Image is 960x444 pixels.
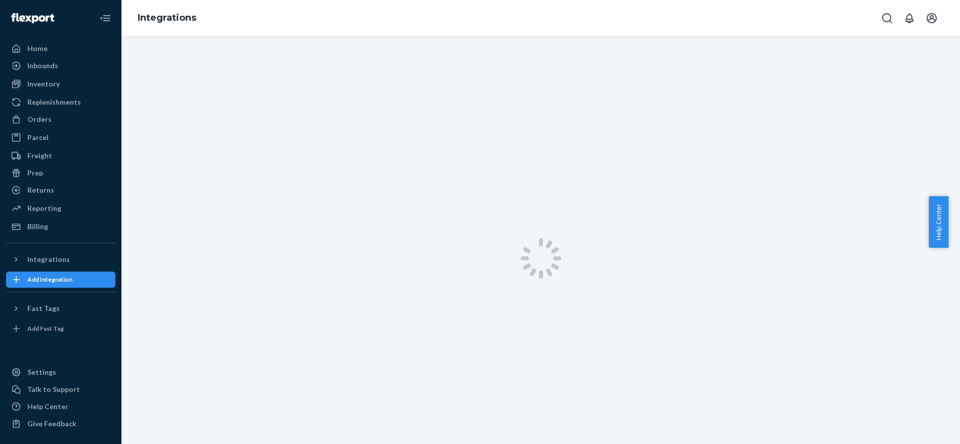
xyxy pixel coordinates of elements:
a: Inbounds [6,58,115,74]
div: Parcel [27,132,49,143]
a: Settings [6,364,115,380]
button: Open Search Box [877,8,897,28]
div: Home [27,43,48,54]
button: Close Navigation [95,8,115,28]
img: Flexport logo [11,13,54,23]
div: Inventory [27,79,60,89]
button: Integrations [6,251,115,268]
button: Help Center [929,196,948,248]
a: Add Integration [6,272,115,288]
div: Replenishments [27,97,81,107]
a: Billing [6,218,115,235]
a: Help Center [6,398,115,415]
ol: breadcrumbs [130,4,204,33]
a: Freight [6,148,115,164]
div: Give Feedback [27,419,76,429]
a: Inventory [6,76,115,92]
div: Settings [27,367,56,377]
div: Reporting [27,203,61,213]
a: Parcel [6,129,115,146]
div: Orders [27,114,52,124]
a: Returns [6,182,115,198]
div: Integrations [27,254,70,264]
button: Open notifications [899,8,920,28]
div: Returns [27,185,54,195]
button: Give Feedback [6,416,115,432]
button: Open account menu [922,8,942,28]
div: Add Integration [27,275,72,284]
button: Talk to Support [6,381,115,397]
a: Reporting [6,200,115,216]
div: Fast Tags [27,303,60,314]
div: Talk to Support [27,384,80,394]
div: Prep [27,168,43,178]
div: Freight [27,151,52,161]
div: Inbounds [27,61,58,71]
a: Replenishments [6,94,115,110]
a: Add Fast Tag [6,321,115,337]
a: Prep [6,165,115,181]
a: Home [6,40,115,57]
div: Billing [27,221,48,232]
a: Orders [6,111,115,127]
div: Help Center [27,402,68,412]
button: Fast Tags [6,300,115,317]
div: Add Fast Tag [27,324,64,333]
a: Integrations [138,12,196,23]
